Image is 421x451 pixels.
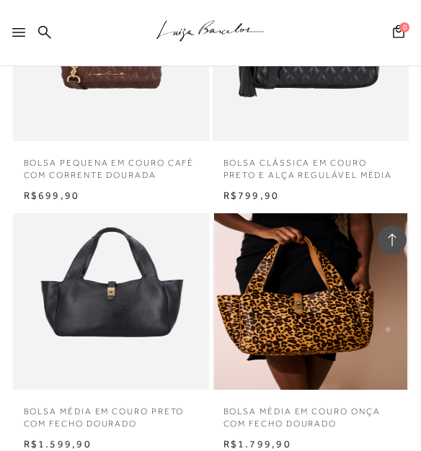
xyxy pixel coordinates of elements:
a: BOLSA PEQUENA EM COURO CAFÉ COM CORRENTE DOURADA [13,148,209,182]
a: BOLSA MÉDIA EM COURO ONÇA COM FECHO DOURADO BOLSA MÉDIA EM COURO ONÇA COM FECHO DOURADO [214,213,407,390]
span: R$699,90 [24,189,80,201]
span: 0 [399,22,409,32]
span: R$1.799,90 [223,438,291,450]
img: BOLSA MÉDIA EM COURO ONÇA COM FECHO DOURADO [214,213,407,390]
a: BOLSA CLÁSSICA EM COURO PRETO E ALÇA REGULÁVEL MÉDIA [213,148,409,182]
a: BOLSA MÉDIA EM COURO PRETO COM FECHO DOURADO BOLSA MÉDIA EM COURO PRETO COM FECHO DOURADO [14,213,208,390]
button: 0 [389,24,409,43]
a: BOLSA MÉDIA EM COURO ONÇA COM FECHO DOURADO [213,397,409,430]
span: R$1.599,90 [24,438,92,450]
span: R$799,90 [223,189,280,201]
img: BOLSA MÉDIA EM COURO PRETO COM FECHO DOURADO [14,213,208,390]
a: BOLSA MÉDIA EM COURO PRETO COM FECHO DOURADO [13,397,209,430]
